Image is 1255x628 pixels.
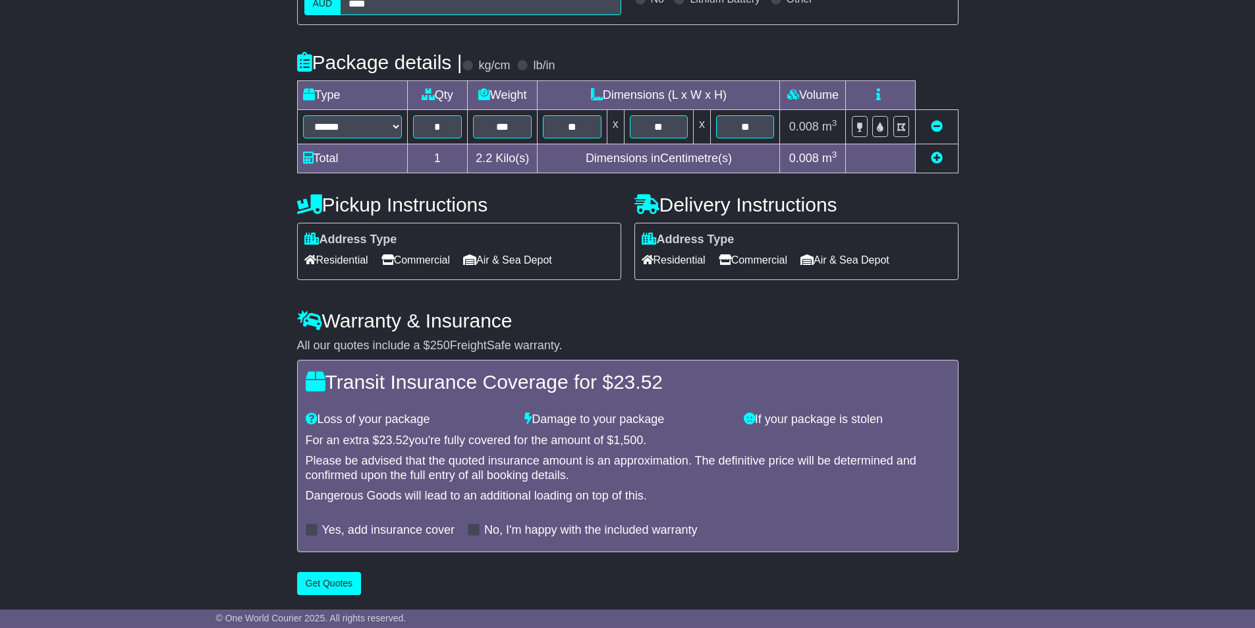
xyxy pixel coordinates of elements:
[518,413,737,427] div: Damage to your package
[407,144,468,173] td: 1
[822,152,837,165] span: m
[304,250,368,270] span: Residential
[468,80,538,109] td: Weight
[694,109,711,144] td: x
[468,144,538,173] td: Kilo(s)
[832,150,837,159] sup: 3
[538,80,780,109] td: Dimensions (L x W x H)
[832,118,837,128] sup: 3
[642,233,735,247] label: Address Type
[789,152,819,165] span: 0.008
[297,572,362,595] button: Get Quotes
[306,489,950,503] div: Dangerous Goods will lead to an additional loading on top of this.
[306,371,950,393] h4: Transit Insurance Coverage for $
[299,413,518,427] div: Loss of your package
[478,59,510,73] label: kg/cm
[297,339,959,353] div: All our quotes include a $ FreightSafe warranty.
[642,250,706,270] span: Residential
[607,109,624,144] td: x
[306,454,950,482] div: Please be advised that the quoted insurance amount is an approximation. The definitive price will...
[800,250,889,270] span: Air & Sea Depot
[379,434,409,447] span: 23.52
[533,59,555,73] label: lb/in
[931,152,943,165] a: Add new item
[822,120,837,133] span: m
[613,434,643,447] span: 1,500
[216,613,406,623] span: © One World Courier 2025. All rights reserved.
[737,413,957,427] div: If your package is stolen
[780,80,846,109] td: Volume
[297,80,407,109] td: Type
[297,194,621,215] h4: Pickup Instructions
[297,51,462,73] h4: Package details |
[634,194,959,215] h4: Delivery Instructions
[931,120,943,133] a: Remove this item
[304,233,397,247] label: Address Type
[613,371,663,393] span: 23.52
[484,523,698,538] label: No, I'm happy with the included warranty
[407,80,468,109] td: Qty
[322,523,455,538] label: Yes, add insurance cover
[306,434,950,448] div: For an extra $ you're fully covered for the amount of $ .
[789,120,819,133] span: 0.008
[297,144,407,173] td: Total
[430,339,450,352] span: 250
[719,250,787,270] span: Commercial
[538,144,780,173] td: Dimensions in Centimetre(s)
[476,152,492,165] span: 2.2
[463,250,552,270] span: Air & Sea Depot
[297,310,959,331] h4: Warranty & Insurance
[381,250,450,270] span: Commercial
